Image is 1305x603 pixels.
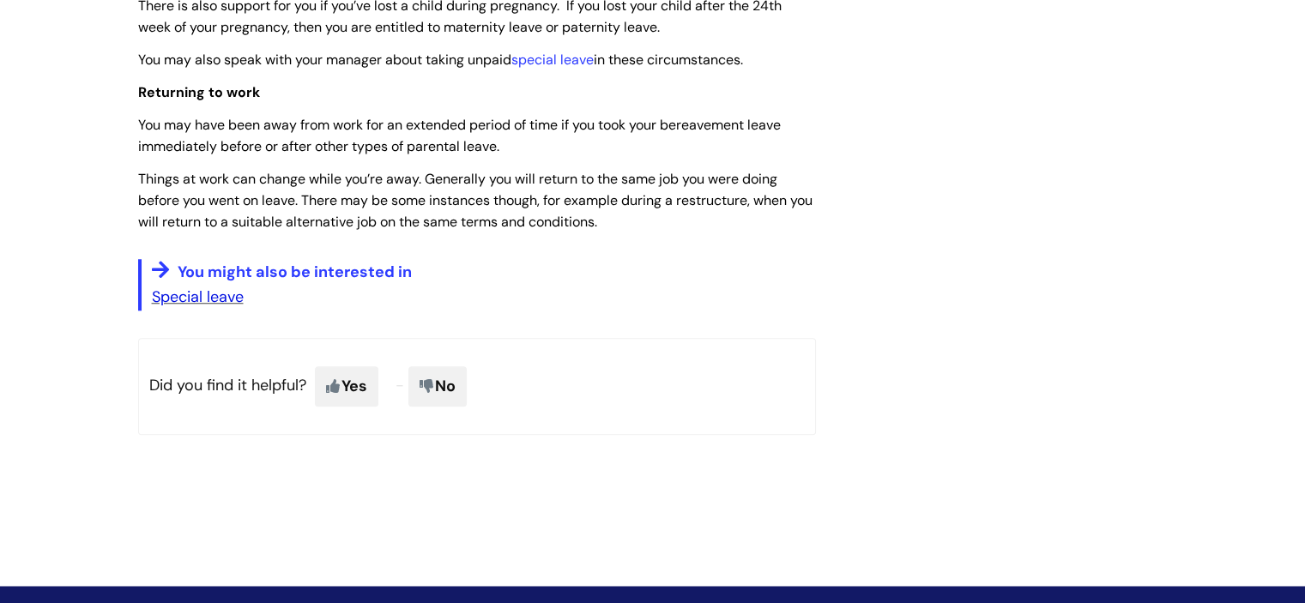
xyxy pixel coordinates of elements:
[408,366,467,406] span: No
[138,338,816,434] p: Did you find it helpful?
[138,170,813,231] span: Things at work can change while you’re away. Generally you will return to the same job you were d...
[138,116,781,155] span: You may have been away from work for an extended period of time if you took your bereavement leav...
[511,51,594,69] a: special leave
[152,286,244,307] a: Special leave
[138,83,260,101] span: Returning to work
[138,51,743,69] span: You may also speak with your manager about taking unpaid in these circumstances.
[315,366,378,406] span: Yes
[178,262,412,282] span: You might also be interested in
